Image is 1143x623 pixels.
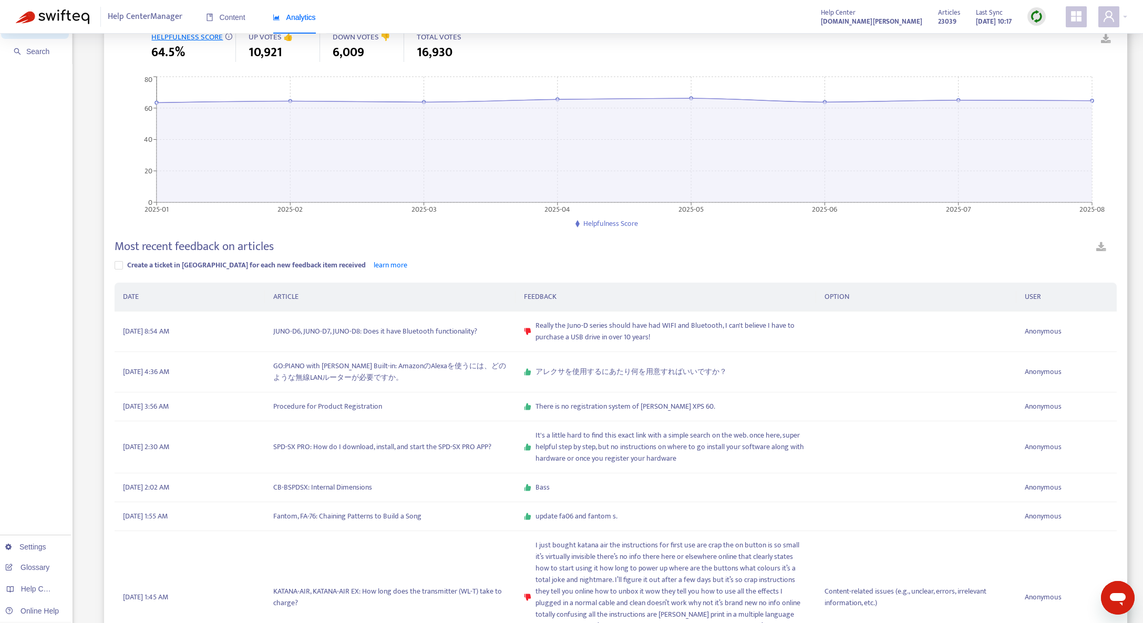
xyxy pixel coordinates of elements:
[536,482,550,493] span: Bass
[333,43,364,62] span: 6,009
[16,9,89,24] img: Swifteq
[265,502,516,531] td: Fantom, FA-76: Chaining Patterns to Build a Song
[123,441,169,453] span: [DATE] 2:30 AM
[976,7,1003,18] span: Last Sync
[812,203,838,215] tspan: 2025-06
[536,366,727,378] span: アレクサを使用するにあたり何を用意すればいいですか？
[145,165,152,177] tspan: 20
[545,203,571,215] tspan: 2025-04
[148,196,152,208] tspan: 0
[5,543,46,551] a: Settings
[417,30,461,44] span: TOTAL VOTES
[1016,283,1117,311] th: USER
[273,14,280,21] span: area-chart
[1103,10,1115,23] span: user
[123,366,169,378] span: [DATE] 4:36 AM
[14,48,21,55] span: search
[123,482,169,493] span: [DATE] 2:02 AM
[249,43,282,62] span: 10,921
[938,16,956,27] strong: 23039
[536,320,808,343] span: Really the Juno-D series should have had WIFI and Bluetooth, I can't believe I have to purchase a...
[151,43,185,62] span: 64.5%
[1025,401,1062,412] span: Anonymous
[21,585,64,593] span: Help Centers
[516,283,816,311] th: FEEDBACK
[1030,10,1043,23] img: sync.dc5367851b00ba804db3.png
[1101,581,1135,615] iframe: メッセージングウィンドウを開くボタン
[976,16,1012,27] strong: [DATE] 10:17
[938,7,960,18] span: Articles
[679,203,704,215] tspan: 2025-05
[1025,591,1062,603] span: Anonymous
[108,7,182,27] span: Help Center Manager
[825,586,1008,609] span: Content-related issues (e.g., unclear, errors, irrelevant information, etc.)
[115,283,265,311] th: DATE
[273,13,316,22] span: Analytics
[145,102,152,114] tspan: 60
[946,203,971,215] tspan: 2025-07
[816,283,1016,311] th: OPTION
[1070,10,1083,23] span: appstore
[26,47,49,56] span: Search
[265,421,516,473] td: SPD-SX PRO: How do I download, install, and start the SPD-SX PRO APP?
[524,403,531,410] span: like
[5,563,49,572] a: Glossary
[278,203,303,215] tspan: 2025-02
[583,217,638,230] span: Helpfulness Score
[265,392,516,421] td: Procedure for Product Registration
[144,133,152,146] tspan: 40
[265,311,516,352] td: JUNO-D6, JUNO-D7, JUNO-D8: Does it have Bluetooth functionality?
[1025,511,1062,522] span: Anonymous
[524,328,531,335] span: dislike
[417,43,452,62] span: 16,930
[151,30,223,44] span: HELPFULNESS SCORE
[145,74,152,86] tspan: 80
[123,326,169,337] span: [DATE] 8:54 AM
[536,511,617,522] span: update fa06 and fantom s.
[524,484,531,491] span: like
[524,443,531,451] span: like
[265,283,516,311] th: ARTICLE
[411,203,437,215] tspan: 2025-03
[1079,203,1105,215] tspan: 2025-08
[821,7,856,18] span: Help Center
[265,473,516,502] td: CB-BSPDSX: Internal Dimensions
[123,401,169,412] span: [DATE] 3:56 AM
[1025,366,1062,378] span: Anonymous
[1025,482,1062,493] span: Anonymous
[821,15,922,27] a: [DOMAIN_NAME][PERSON_NAME]
[524,368,531,376] span: like
[206,13,245,22] span: Content
[115,240,274,254] h4: Most recent feedback on articles
[524,513,531,520] span: like
[524,594,531,601] span: dislike
[265,352,516,392] td: GO:PIANO with [PERSON_NAME] Built-in: AmazonのAlexaを使うには、どのような無線LANルーターが必要ですか。
[536,401,715,412] span: There is no registration system of [PERSON_NAME] XPS 60.
[374,259,407,271] a: learn more
[5,607,59,615] a: Online Help
[333,30,390,44] span: DOWN VOTES 👎
[536,430,808,464] span: It's a little hard to find this exact link with a simple search on the web. once here, super help...
[145,203,169,215] tspan: 2025-01
[821,16,922,27] strong: [DOMAIN_NAME][PERSON_NAME]
[123,511,168,522] span: [DATE] 1:55 AM
[1025,441,1062,453] span: Anonymous
[123,591,168,603] span: [DATE] 1:45 AM
[206,14,213,21] span: book
[1025,326,1062,337] span: Anonymous
[127,259,366,271] span: Create a ticket in [GEOGRAPHIC_DATA] for each new feedback item received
